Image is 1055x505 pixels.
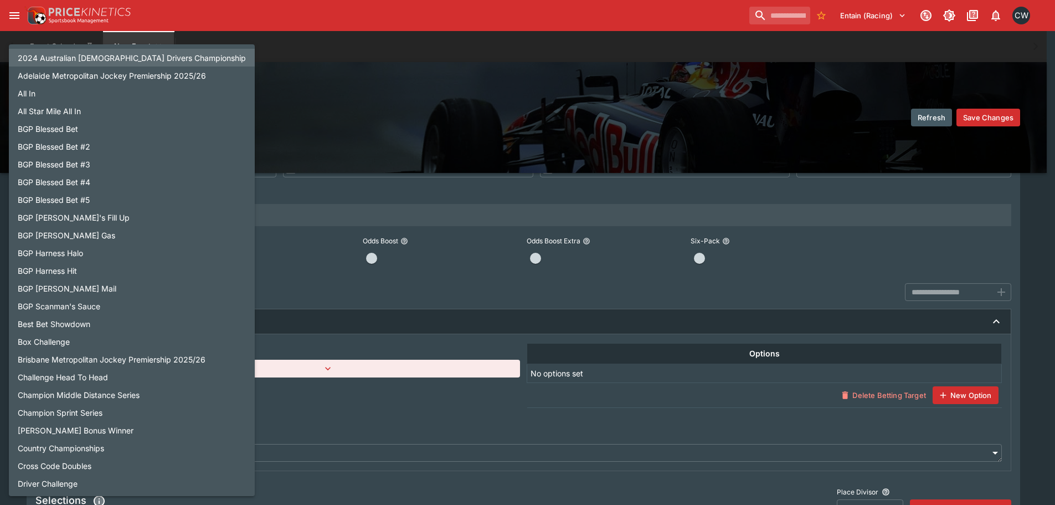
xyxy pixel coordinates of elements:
[9,244,255,262] li: BGP Harness Halo
[9,155,255,173] li: BGP Blessed Bet #3
[9,439,255,457] li: Country Championships
[9,49,255,67] li: 2024 Australian [DEMOGRAPHIC_DATA] Drivers Championship
[9,279,255,297] li: BGP [PERSON_NAME] Mail
[9,262,255,279] li: BGP Harness Hit
[9,67,255,84] li: Adelaide Metropolitan Jockey Premiership 2025/26
[9,191,255,208] li: BGP Blessed Bet #5
[9,102,255,120] li: All Star Mile All In
[9,475,255,492] li: Driver Challenge
[9,457,255,475] li: Cross Code Doubles
[9,137,255,155] li: BGP Blessed Bet #2
[9,421,255,439] li: [PERSON_NAME] Bonus Winner
[9,404,255,421] li: Champion Sprint Series
[9,208,255,226] li: BGP [PERSON_NAME]'s Fill Up
[9,350,255,368] li: Brisbane Metropolitan Jockey Premiership 2025/26
[9,84,255,102] li: All In
[9,173,255,191] li: BGP Blessed Bet #4
[9,386,255,404] li: Champion Middle Distance Series
[9,226,255,244] li: BGP [PERSON_NAME] Gas
[9,297,255,315] li: BGP Scanman's Sauce
[9,120,255,137] li: BGP Blessed Bet
[9,315,255,333] li: Best Bet Showdown
[9,333,255,350] li: Box Challenge
[9,368,255,386] li: Challenge Head To Head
